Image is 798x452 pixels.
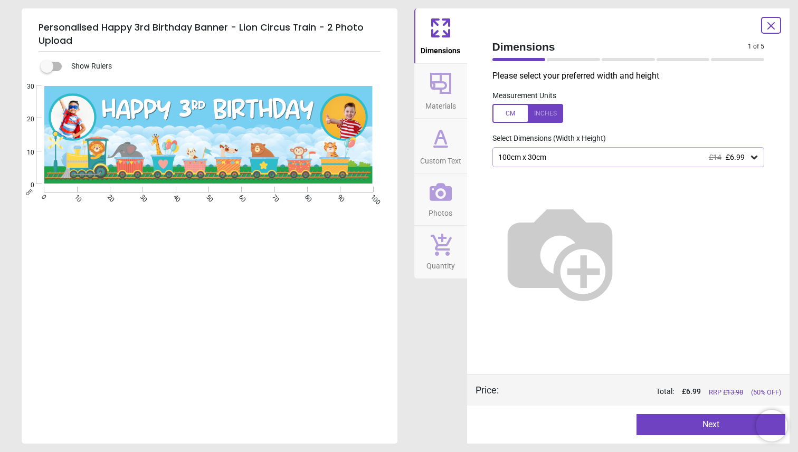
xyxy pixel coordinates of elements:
span: Dimensions [421,41,460,56]
button: Materials [414,64,467,119]
span: 40 [171,193,178,200]
span: Custom Text [420,151,461,167]
span: (50% OFF) [751,388,781,397]
span: £14 [709,153,721,161]
iframe: Brevo live chat [756,410,787,441]
span: £ 13.98 [723,388,743,396]
p: Please select your preferred width and height [492,70,773,82]
span: 6.99 [686,387,701,396]
span: 1 of 5 [748,42,764,51]
button: Dimensions [414,8,467,63]
span: Photos [429,203,452,219]
button: Quantity [414,226,467,278]
img: Helper for size comparison [492,184,628,319]
span: Quantity [426,256,455,272]
button: Next [636,414,785,435]
span: 100 [368,193,375,200]
span: 60 [236,193,243,200]
span: 20 [14,115,34,124]
span: 90 [335,193,342,200]
span: 50 [204,193,211,200]
span: cm [24,187,34,197]
label: Select Dimensions (Width x Height) [484,133,606,144]
label: Measurement Units [492,91,556,101]
span: Dimensions [492,39,748,54]
span: £6.99 [726,153,745,161]
span: 0 [40,193,46,200]
div: Total: [515,387,782,397]
span: 70 [270,193,277,200]
span: 80 [302,193,309,200]
button: Photos [414,174,467,226]
div: 100cm x 30cm [497,153,749,162]
span: 0 [14,181,34,190]
button: Custom Text [414,119,467,174]
span: 10 [72,193,79,200]
span: 10 [14,148,34,157]
span: 30 [14,82,34,91]
span: 30 [138,193,145,200]
div: Show Rulers [47,60,397,73]
span: £ [682,387,701,397]
span: RRP [709,388,743,397]
h5: Personalised Happy 3rd Birthday Banner - Lion Circus Train - 2 Photo Upload [39,17,381,52]
div: Price : [476,383,499,397]
span: 20 [105,193,112,200]
span: Materials [425,96,456,112]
